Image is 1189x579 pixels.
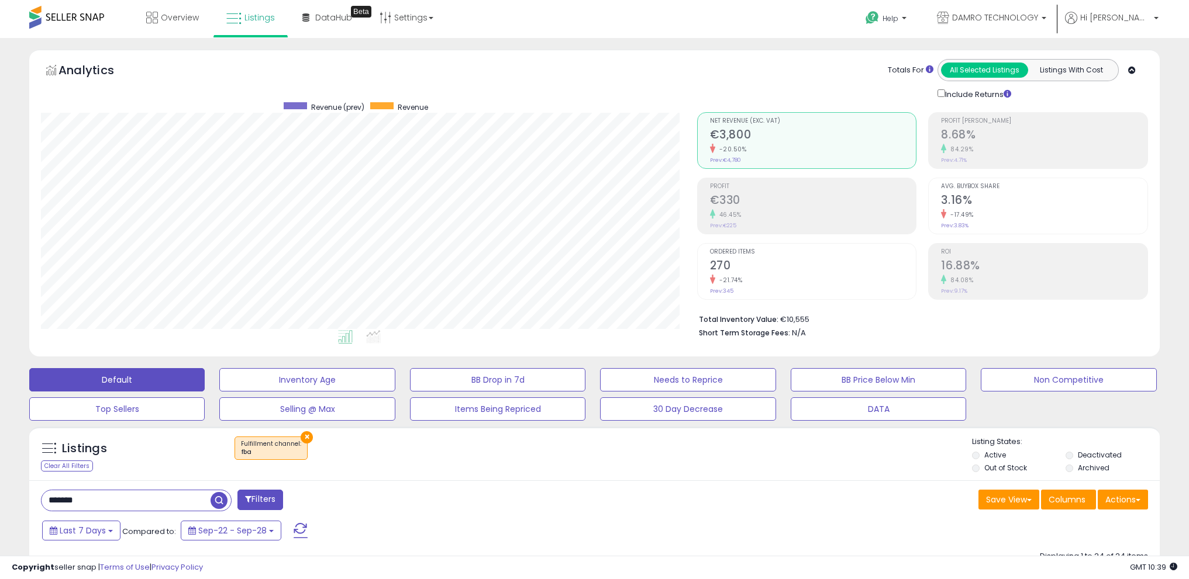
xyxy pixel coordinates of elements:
[1028,63,1115,78] button: Listings With Cost
[715,276,743,285] small: -21.74%
[856,2,918,38] a: Help
[241,439,301,457] span: Fulfillment channel :
[941,249,1147,255] span: ROI
[219,397,395,421] button: Selling @ Max
[181,521,281,540] button: Sep-22 - Sep-28
[311,102,364,112] span: Revenue (prev)
[929,87,1025,100] div: Include Returns
[60,525,106,536] span: Last 7 Days
[791,368,966,391] button: BB Price Below Min
[710,128,916,144] h2: €3,800
[58,62,137,81] h5: Analytics
[984,463,1027,473] label: Out of Stock
[946,145,973,154] small: 84.29%
[941,193,1147,209] h2: 3.16%
[29,397,205,421] button: Top Sellers
[952,12,1038,23] span: DAMRO TECHNOLOGY
[410,368,585,391] button: BB Drop in 7d
[865,11,880,25] i: Get Help
[888,65,933,76] div: Totals For
[42,521,120,540] button: Last 7 Days
[710,193,916,209] h2: €330
[1049,494,1085,505] span: Columns
[315,12,352,23] span: DataHub
[941,63,1028,78] button: All Selected Listings
[1065,12,1159,38] a: Hi [PERSON_NAME]
[219,368,395,391] button: Inventory Age
[301,431,313,443] button: ×
[941,287,967,294] small: Prev: 9.17%
[710,118,916,124] span: Net Revenue (Exc. VAT)
[941,222,969,229] small: Prev: 3.83%
[398,102,428,112] span: Revenue
[1130,561,1177,573] span: 2025-10-6 10:39 GMT
[62,441,107,457] h5: Listings
[1078,463,1109,473] label: Archived
[791,397,966,421] button: DATA
[244,12,275,23] span: Listings
[600,368,776,391] button: Needs to Reprice
[710,287,733,294] small: Prev: 345
[1098,490,1148,509] button: Actions
[1041,490,1096,509] button: Columns
[41,460,93,471] div: Clear All Filters
[122,526,176,537] span: Compared to:
[972,436,1160,448] p: Listing States:
[151,561,203,573] a: Privacy Policy
[351,6,371,18] div: Tooltip anchor
[792,327,806,338] span: N/A
[710,249,916,255] span: Ordered Items
[237,490,283,510] button: Filters
[984,450,1006,460] label: Active
[699,314,778,324] b: Total Inventory Value:
[715,145,747,154] small: -20.50%
[241,448,301,456] div: fba
[981,368,1156,391] button: Non Competitive
[946,276,973,285] small: 84.08%
[978,490,1039,509] button: Save View
[699,328,790,338] b: Short Term Storage Fees:
[710,157,741,164] small: Prev: €4,780
[710,222,736,229] small: Prev: €225
[29,368,205,391] button: Default
[410,397,585,421] button: Items Being Repriced
[941,157,967,164] small: Prev: 4.71%
[161,12,199,23] span: Overview
[699,311,1139,325] li: €10,555
[941,183,1147,190] span: Avg. Buybox Share
[12,562,203,573] div: seller snap | |
[100,561,150,573] a: Terms of Use
[1040,551,1148,562] div: Displaying 1 to 24 of 24 items
[600,397,776,421] button: 30 Day Decrease
[883,13,898,23] span: Help
[1078,450,1122,460] label: Deactivated
[1080,12,1150,23] span: Hi [PERSON_NAME]
[946,210,974,219] small: -17.49%
[710,183,916,190] span: Profit
[12,561,54,573] strong: Copyright
[941,128,1147,144] h2: 8.68%
[941,118,1147,124] span: Profit [PERSON_NAME]
[715,210,742,219] small: 46.45%
[198,525,267,536] span: Sep-22 - Sep-28
[941,259,1147,275] h2: 16.88%
[710,259,916,275] h2: 270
